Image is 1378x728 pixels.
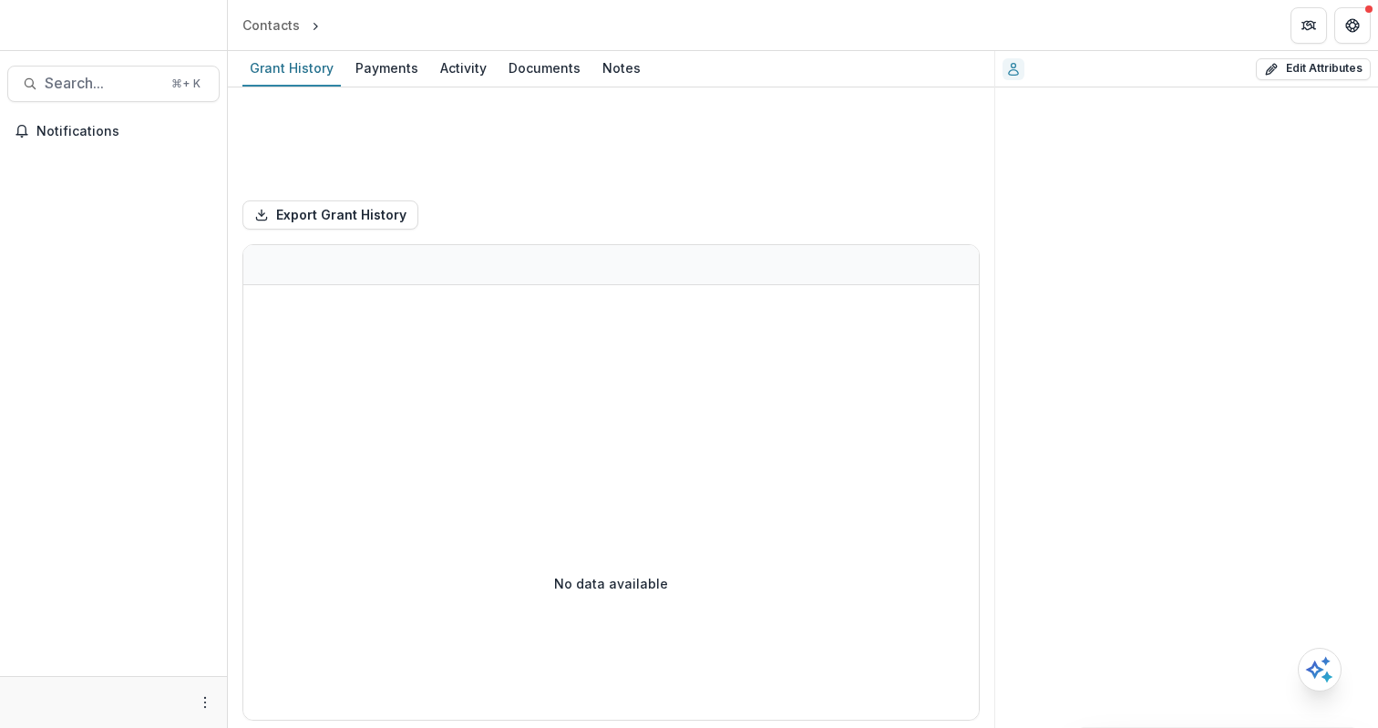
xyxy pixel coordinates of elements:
[194,692,216,713] button: More
[348,55,426,81] div: Payments
[1291,7,1327,44] button: Partners
[1298,648,1342,692] button: Open AI Assistant
[242,51,341,87] a: Grant History
[1256,58,1371,80] button: Edit Attributes
[501,55,588,81] div: Documents
[242,200,418,230] button: Export Grant History
[7,117,220,146] button: Notifications
[242,15,300,35] div: Contacts
[235,12,307,38] a: Contacts
[433,51,494,87] a: Activity
[168,74,204,94] div: ⌘ + K
[235,12,401,38] nav: breadcrumb
[242,55,341,81] div: Grant History
[348,51,426,87] a: Payments
[7,66,220,102] button: Search...
[595,51,648,87] a: Notes
[1334,7,1371,44] button: Get Help
[433,55,494,81] div: Activity
[36,124,212,139] span: Notifications
[595,55,648,81] div: Notes
[45,75,160,92] span: Search...
[501,51,588,87] a: Documents
[554,574,668,593] p: No data available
